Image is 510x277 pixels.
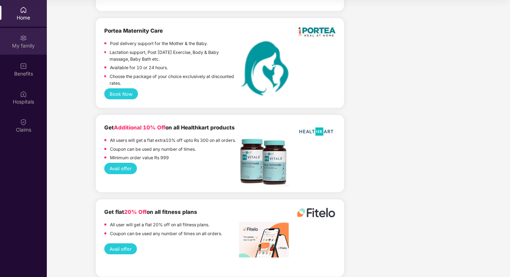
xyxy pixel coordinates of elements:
[297,27,336,37] img: logo.png
[110,137,236,144] p: All users will get a flat extra10% off upto Rs 300 on all orders.
[110,221,209,228] p: All user will get a flat 20% off on all fitness plans.
[104,88,138,99] button: Book Now
[104,27,163,34] b: Portea Maternity Care
[104,243,137,254] button: Avail offer
[20,118,27,126] img: svg+xml;base64,PHN2ZyBpZD0iQ2xhaW0iIHhtbG5zPSJodHRwOi8vd3d3LnczLm9yZy8yMDAwL3N2ZyIgd2lkdGg9IjIwIi...
[114,124,165,131] span: Additional 10% Off
[110,230,222,237] p: Coupon can be used any number of times on all orders.
[110,154,169,161] p: Minimum order value Rs 999
[239,138,289,187] img: Screenshot%202022-11-18%20at%2012.17.25%20PM.png
[20,62,27,70] img: svg+xml;base64,PHN2ZyBpZD0iQmVuZWZpdHMiIHhtbG5zPSJodHRwOi8vd3d3LnczLm9yZy8yMDAwL3N2ZyIgd2lkdGg9Ij...
[297,208,336,217] img: fitelo%20logo.png
[104,163,137,174] button: Avail offer
[20,6,27,13] img: svg+xml;base64,PHN2ZyBpZD0iSG9tZSIgeG1sbnM9Imh0dHA6Ly93d3cudzMub3JnLzIwMDAvc3ZnIiB3aWR0aD0iMjAiIG...
[110,64,168,71] p: Available for 10 or 24 hours.
[124,209,146,215] span: 20% Off
[110,146,196,153] p: Coupon can be used any number of times.
[297,123,336,139] img: HealthKart-Logo-702x526.png
[20,34,27,41] img: svg+xml;base64,PHN2ZyB3aWR0aD0iMjAiIGhlaWdodD0iMjAiIHZpZXdCb3g9IjAgMCAyMCAyMCIgZmlsbD0ibm9uZSIgeG...
[239,222,289,257] img: image%20fitelo.jpeg
[104,209,197,215] b: Get flat on all fitness plans
[110,40,208,47] p: Post delivery support for the Mother & the Baby.
[104,124,235,131] b: Get on all Healthkart products
[239,41,289,96] img: MaternityCare.png
[20,90,27,98] img: svg+xml;base64,PHN2ZyBpZD0iSG9zcGl0YWxzIiB4bWxucz0iaHR0cDovL3d3dy53My5vcmcvMjAwMC9zdmciIHdpZHRoPS...
[110,49,239,63] p: Lactation support, Post [DATE] Exercise, Body & Baby massage, Baby Bath etc.
[110,73,239,87] p: Choose the package of your choice exclusively at discounted rates.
